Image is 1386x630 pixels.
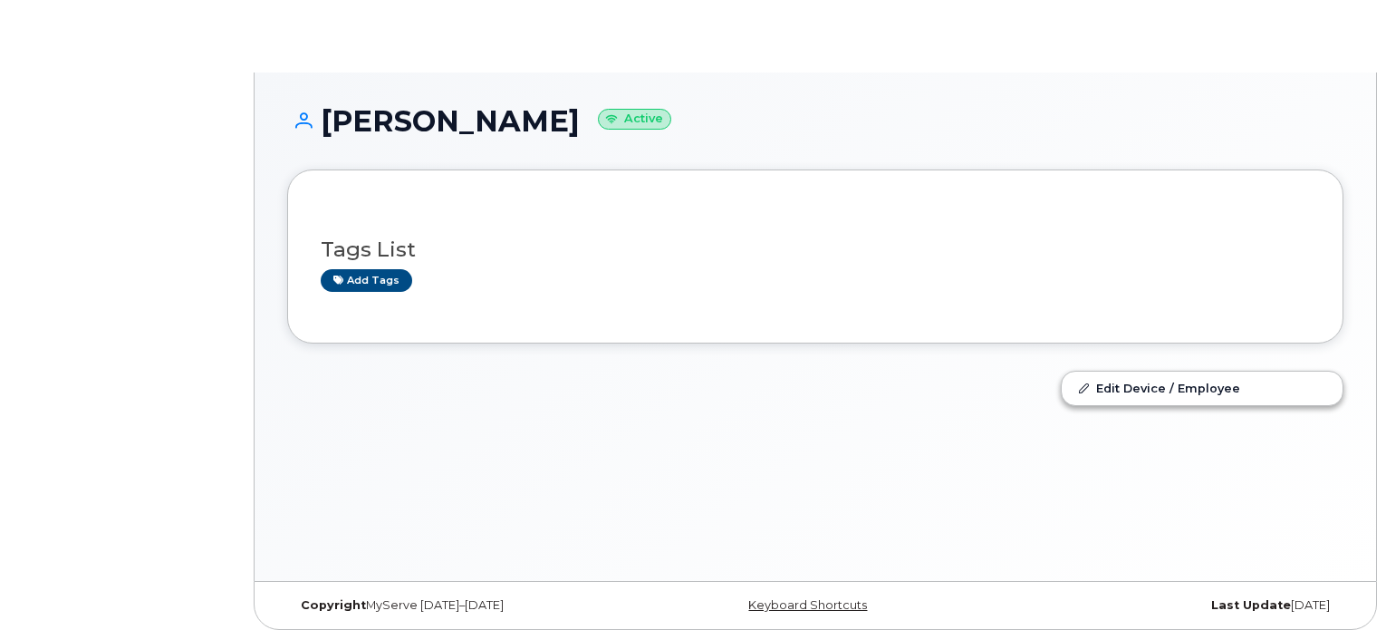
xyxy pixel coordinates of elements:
[301,598,366,612] strong: Copyright
[287,598,640,613] div: MyServe [DATE]–[DATE]
[287,105,1343,137] h1: [PERSON_NAME]
[321,269,412,292] a: Add tags
[1062,372,1343,404] a: Edit Device / Employee
[598,109,671,130] small: Active
[991,598,1343,613] div: [DATE]
[1211,598,1291,612] strong: Last Update
[321,238,1310,261] h3: Tags List
[748,598,867,612] a: Keyboard Shortcuts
